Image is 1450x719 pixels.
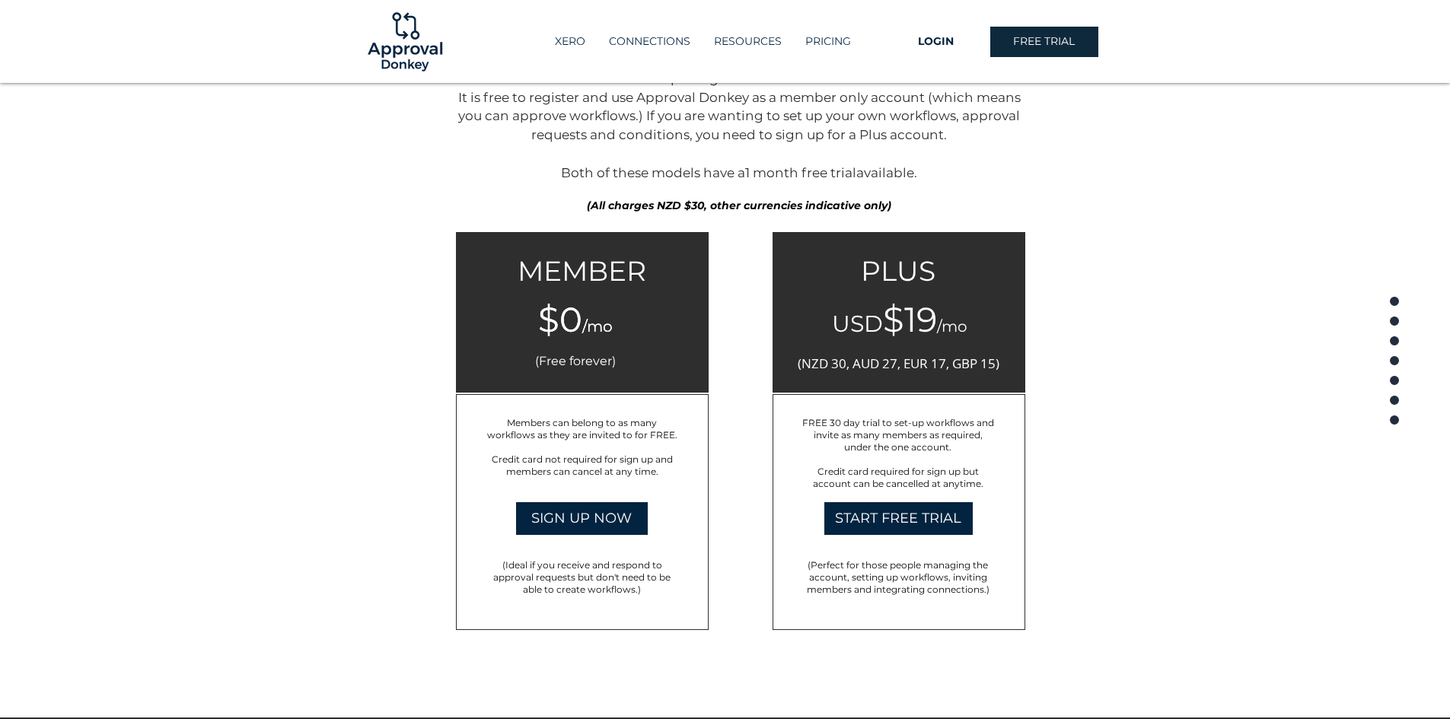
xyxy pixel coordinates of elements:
p: CONNECTIONS [601,29,698,54]
p: PRICING [798,29,859,54]
span: (All charges NZD $30, other currencies indicative only)​ [587,199,891,212]
img: Logo-01.png [364,1,446,83]
span: FREE TRIAL [1013,34,1075,49]
a: START FREE TRIAL [824,502,973,535]
nav: Page [1384,291,1405,428]
a: 1 month free trial [745,165,856,180]
p: XERO [547,29,593,54]
a: FREE TRIAL [990,27,1098,57]
div: RESOURCES [702,29,793,54]
a: LOGIN [882,27,990,57]
span: Credit card required for sign up but account can be cancelled at anytime. [813,466,983,489]
span: USD [832,310,883,338]
a: CONNECTIONS [597,29,702,54]
span: Credit card not required for sign up and members can cancel at any time. [492,453,673,477]
span: SIGN UP NOW [531,509,632,528]
span: $19 [883,298,937,340]
span: (NZD 30, AUD 27, EUR 17, GBP 15) [798,355,999,372]
span: /mo [582,317,613,336]
span: MEMBER [518,254,646,288]
nav: Site [523,29,882,54]
span: Members can belong to as many workflows as they are invited to for FREE. [487,417,677,441]
span: (Ideal if you receive and respond to approval requests but don't need to be able to create workfl... [493,559,671,595]
span: PLUS [861,254,935,288]
span: (Free forever) [535,354,616,368]
span: There are two different pricing models available - Member and Plus. It is free to register and us... [458,71,1021,180]
span: START FREE TRIAL [835,509,961,528]
span: $0 [538,298,582,340]
h6: Includes: [467,404,680,423]
p: RESOURCES [706,29,789,54]
span: /mo [937,317,967,336]
a: SIGN UP NOW [516,502,648,535]
span: FREE 30 day trial to set-up workflows and invite as many members as required, under the one account. [802,417,994,453]
span: (Perfect for those people managing the account, setting up workflows, inviting members and integr... [807,559,990,595]
a: PRICING [793,29,862,54]
span: LOGIN [918,34,954,49]
a: XERO [543,29,597,54]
